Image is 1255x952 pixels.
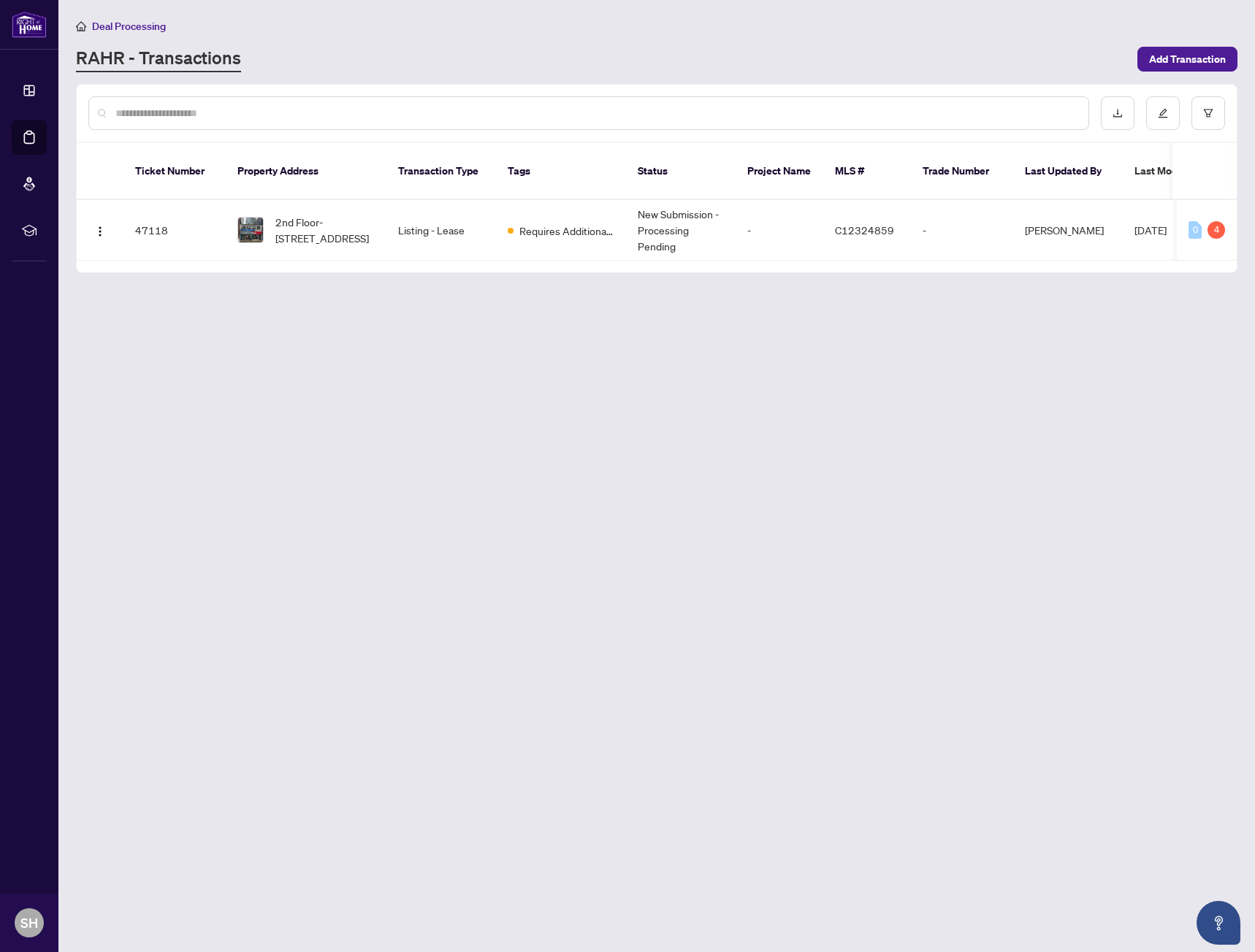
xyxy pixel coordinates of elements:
[1113,108,1123,118] span: download
[20,913,38,933] span: SH
[626,200,736,261] td: New Submission - Processing Pending
[1101,96,1134,130] button: download
[519,223,614,239] span: Requires Additional Docs
[123,200,226,261] td: 47118
[88,218,112,242] button: Logo
[496,143,626,200] th: Tags
[1134,163,1224,179] span: Last Modified Date
[1013,200,1123,261] td: [PERSON_NAME]
[1146,96,1180,130] button: edit
[1134,223,1167,237] span: [DATE]
[1137,47,1237,72] button: Add Transaction
[1197,901,1240,945] button: Open asap
[76,46,241,72] a: RAHR - Transactions
[275,214,375,246] span: 2nd Floor-[STREET_ADDRESS]
[1208,221,1225,239] div: 4
[238,218,263,242] img: thumbnail-img
[123,143,226,200] th: Ticket Number
[1149,47,1226,71] span: Add Transaction
[386,143,496,200] th: Transaction Type
[1013,143,1123,200] th: Last Updated By
[1123,143,1254,200] th: Last Modified Date
[736,200,823,261] td: -
[626,143,736,200] th: Status
[835,223,894,237] span: C12324859
[736,143,823,200] th: Project Name
[226,143,386,200] th: Property Address
[1189,221,1202,239] div: 0
[911,143,1013,200] th: Trade Number
[386,200,496,261] td: Listing - Lease
[823,143,911,200] th: MLS #
[1191,96,1225,130] button: filter
[911,200,1013,261] td: -
[1158,108,1168,118] span: edit
[12,11,47,38] img: logo
[92,20,166,33] span: Deal Processing
[1203,108,1213,118] span: filter
[76,21,86,31] span: home
[94,226,106,237] img: Logo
